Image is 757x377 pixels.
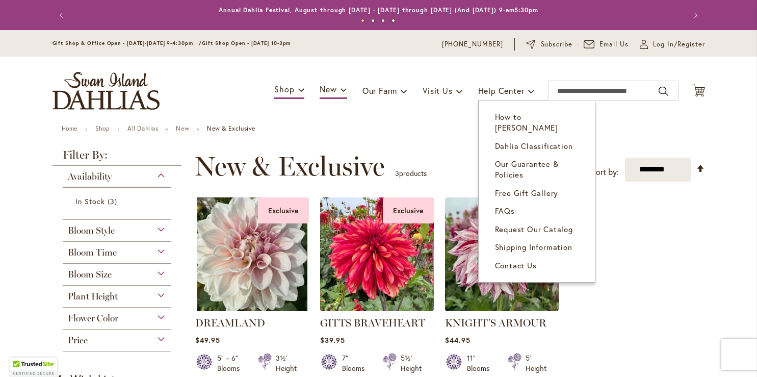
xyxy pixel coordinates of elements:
[381,19,385,22] button: 3 of 4
[599,39,629,49] span: Email Us
[195,197,309,311] img: DREAMLAND
[495,141,573,151] span: Dahlia Classification
[202,40,291,46] span: Gift Shop Open - [DATE] 10-3pm
[423,85,452,96] span: Visit Us
[108,196,120,207] span: 3
[685,5,705,26] button: Next
[75,196,105,206] span: In Stock
[584,39,629,49] a: Email Us
[495,224,573,234] span: Request Our Catalog
[383,197,434,223] div: Exclusive
[395,165,427,182] p: products
[445,197,559,311] img: KNIGHTS ARMOUR
[495,260,537,270] span: Contact Us
[127,124,159,132] a: All Dahlias
[176,124,189,132] a: New
[53,72,160,110] a: store logo
[53,40,202,46] span: Gift Shop & Office Open - [DATE]-[DATE] 9-4:30pm /
[53,5,73,26] button: Previous
[8,341,36,369] iframe: Launch Accessibility Center
[320,84,336,94] span: New
[320,304,434,313] a: GITTS BRAVEHEART Exclusive
[640,39,705,49] a: Log In/Register
[53,149,182,166] strong: Filter By:
[217,353,246,373] div: 5" – 6" Blooms
[68,225,115,236] span: Bloom Style
[274,84,294,94] span: Shop
[342,353,371,373] div: 7" Blooms
[401,353,422,373] div: 5½' Height
[75,196,162,207] a: In Stock 3
[195,151,385,182] span: New & Exclusive
[495,159,559,180] span: Our Guarantee & Policies
[219,6,538,14] a: Annual Dahlia Festival, August through [DATE] - [DATE] through [DATE] (And [DATE]) 9-am5:30pm
[195,317,265,329] a: DREAMLAND
[591,163,619,182] label: Sort by:
[526,39,572,49] a: Subscribe
[395,168,399,178] span: 3
[391,19,395,22] button: 4 of 4
[68,269,112,280] span: Bloom Size
[258,197,309,223] div: Exclusive
[445,335,471,345] span: $44.95
[68,247,117,258] span: Bloom Time
[362,85,397,96] span: Our Farm
[320,197,434,311] img: GITTS BRAVEHEART
[445,304,559,313] a: KNIGHTS ARMOUR Exclusive
[62,124,77,132] a: Home
[361,19,364,22] button: 1 of 4
[495,206,515,216] span: FAQs
[320,335,345,345] span: $39.95
[478,85,525,96] span: Help Center
[442,39,504,49] a: [PHONE_NUMBER]
[68,313,118,324] span: Flower Color
[467,353,495,373] div: 11" Blooms
[95,124,110,132] a: Shop
[68,335,88,346] span: Price
[541,39,573,49] span: Subscribe
[653,39,705,49] span: Log In/Register
[495,112,558,133] span: How to [PERSON_NAME]
[526,353,546,373] div: 5' Height
[320,317,425,329] a: GITTS BRAVEHEART
[195,335,220,345] span: $49.95
[276,353,297,373] div: 3½' Height
[68,291,118,302] span: Plant Height
[495,188,559,198] span: Free Gift Gallery
[445,317,546,329] a: KNIGHT'S ARMOUR
[195,304,309,313] a: DREAMLAND Exclusive
[68,171,112,182] span: Availability
[371,19,375,22] button: 2 of 4
[495,242,572,252] span: Shipping Information
[207,124,255,132] strong: New & Exclusive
